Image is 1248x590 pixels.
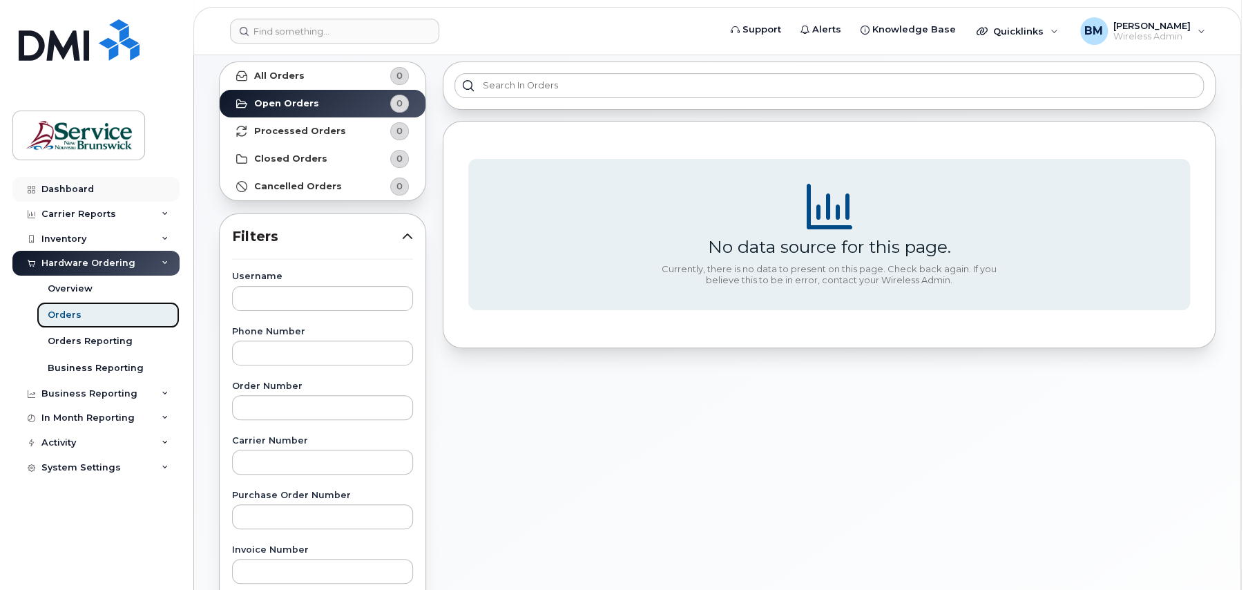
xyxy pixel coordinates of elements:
a: Closed Orders0 [220,145,425,173]
label: Phone Number [232,327,413,336]
span: 0 [396,152,403,165]
div: No data source for this page. [708,236,951,257]
span: Filters [232,227,402,247]
span: Support [742,23,781,37]
span: 0 [396,180,403,193]
label: Invoice Number [232,546,413,555]
input: Find something... [230,19,439,44]
a: Open Orders0 [220,90,425,117]
a: Alerts [791,16,851,44]
span: 0 [396,124,403,137]
label: Carrier Number [232,437,413,446]
span: 0 [396,69,403,82]
strong: Processed Orders [254,126,346,137]
span: Alerts [812,23,841,37]
span: Wireless Admin [1113,31,1191,42]
strong: Open Orders [254,98,319,109]
label: Purchase Order Number [232,491,413,500]
span: Knowledge Base [872,23,956,37]
div: Quicklinks [967,17,1068,45]
strong: Closed Orders [254,153,327,164]
a: Processed Orders0 [220,117,425,145]
a: All Orders0 [220,62,425,90]
span: Quicklinks [993,26,1044,37]
a: Cancelled Orders0 [220,173,425,200]
label: Order Number [232,382,413,391]
label: Username [232,272,413,281]
div: Bobbi-Lynne Miller [1071,17,1215,45]
span: [PERSON_NAME] [1113,20,1191,31]
div: Currently, there is no data to present on this page. Check back again. If you believe this to be ... [657,264,1002,285]
span: BM [1084,23,1103,39]
input: Search in orders [454,73,1204,98]
strong: Cancelled Orders [254,181,342,192]
a: Knowledge Base [851,16,966,44]
a: Support [721,16,791,44]
strong: All Orders [254,70,305,82]
span: 0 [396,97,403,110]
